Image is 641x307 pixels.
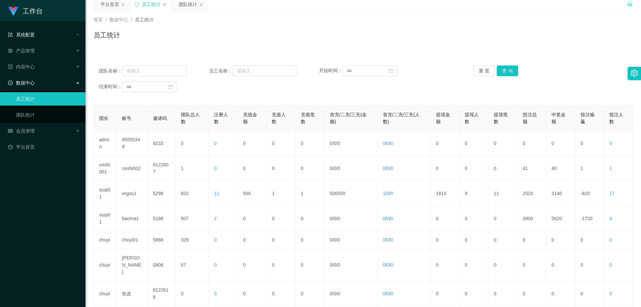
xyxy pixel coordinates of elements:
[339,191,342,196] span: 0
[609,262,612,268] span: 0
[214,216,217,221] span: 2
[148,156,176,181] td: 6122607
[552,112,566,124] span: 中奖金额
[117,249,148,281] td: [PERSON_NAME]
[325,249,378,281] td: / /
[99,67,123,74] span: 团队名称：
[488,131,517,156] td: 0
[378,281,431,306] td: / /
[272,112,286,124] span: 充值人数
[378,131,431,156] td: / /
[459,131,488,156] td: 0
[334,291,336,296] span: 0
[391,237,393,243] span: 0
[431,156,460,181] td: 0
[575,156,604,181] td: 1
[117,281,148,306] td: 焦皮
[609,166,612,171] span: 1
[378,156,431,181] td: / /
[378,181,431,206] td: / /
[110,17,128,22] span: 数据中心
[338,141,340,146] span: 0
[295,281,325,306] td: 0
[387,291,389,296] span: 0
[343,191,346,196] span: 0
[135,17,154,22] span: 员工统计
[238,156,267,181] td: 0
[627,1,633,7] i: 图标: unlock
[517,131,547,156] td: 0
[338,262,340,268] span: 0
[8,80,35,86] span: 数据中心
[148,131,176,156] td: 9233
[94,181,117,206] td: suqi01
[94,249,117,281] td: chuyi
[8,129,13,133] i: 图标: table
[338,237,340,243] span: 0
[517,231,547,249] td: 0
[301,112,315,124] span: 充值笔数
[575,131,604,156] td: 0
[123,65,187,76] input: 请输入
[488,206,517,231] td: 0
[238,231,267,249] td: 0
[338,216,340,221] span: 0
[121,3,125,7] i: 图标: close
[214,141,217,146] span: 0
[135,2,139,7] i: 图标: sync
[383,191,386,196] span: 1
[338,291,340,296] span: 0
[387,216,389,221] span: 0
[8,128,35,134] span: 会员管理
[99,84,122,89] span: 结束时间：
[431,131,460,156] td: 0
[105,17,107,22] span: /
[176,131,209,156] td: 0
[334,216,336,221] span: 0
[16,92,80,106] a: 员工统计
[387,166,389,171] span: 0
[473,65,495,76] button: 重 置
[546,156,575,181] td: 40
[391,291,393,296] span: 0
[266,249,295,281] td: 0
[266,156,295,181] td: 0
[378,249,431,281] td: / /
[431,181,460,206] td: 1810
[176,249,209,281] td: 67
[238,281,267,306] td: 0
[338,166,340,171] span: 0
[8,7,19,16] img: logo.9652507e.png
[266,231,295,249] td: 0
[383,291,386,296] span: 0
[609,237,612,243] span: 0
[488,231,517,249] td: 0
[8,48,35,53] span: 产品管理
[546,131,575,156] td: 0
[391,262,393,268] span: 0
[575,281,604,306] td: 0
[117,206,148,231] td: baoma1
[431,249,460,281] td: 0
[266,181,295,206] td: 1
[517,281,547,306] td: 0
[214,112,228,124] span: 注册人数
[389,68,393,73] i: 图标: calendar
[325,131,378,156] td: / /
[378,231,431,249] td: / /
[387,191,389,196] span: 0
[459,231,488,249] td: 0
[93,17,103,22] span: 首页
[330,191,338,196] span: 500
[238,181,267,206] td: 500
[117,181,148,206] td: ergou1
[431,231,460,249] td: 0
[214,166,217,171] span: 0
[176,231,209,249] td: 329
[387,141,389,146] span: 0
[431,206,460,231] td: 0
[334,141,336,146] span: 0
[546,181,575,206] td: 3140
[99,116,109,121] span: 团长
[459,181,488,206] td: 9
